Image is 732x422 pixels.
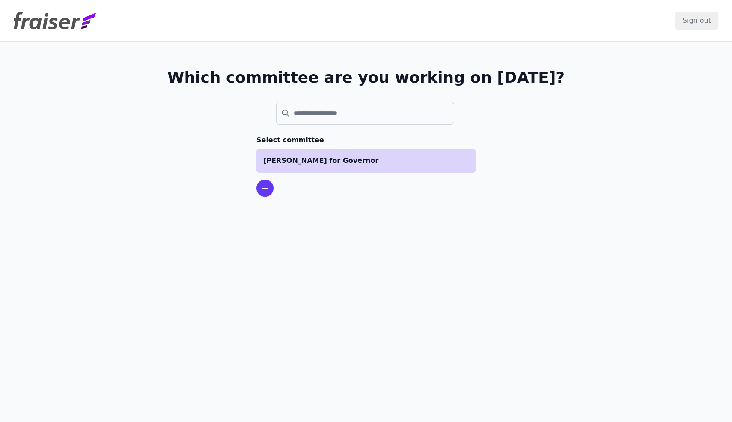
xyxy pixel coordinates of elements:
h1: Which committee are you working on [DATE]? [167,69,565,86]
a: [PERSON_NAME] for Governor [256,149,476,173]
input: Sign out [675,12,718,30]
h3: Select committee [256,135,476,145]
img: Fraiser Logo [14,12,96,29]
p: [PERSON_NAME] for Governor [263,156,469,166]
